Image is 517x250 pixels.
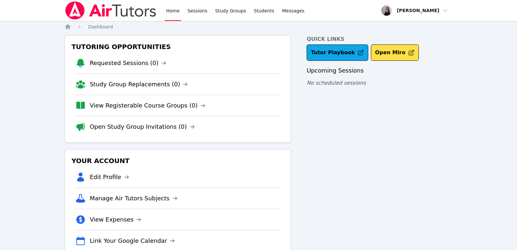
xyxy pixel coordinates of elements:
[88,24,113,29] span: Dashboard
[88,24,113,30] a: Dashboard
[307,80,366,86] span: No scheduled sessions
[70,155,285,167] h3: Your Account
[90,173,129,182] a: Edit Profile
[90,58,166,68] a: Requested Sessions (0)
[65,24,452,30] nav: Breadcrumb
[307,35,452,43] h4: Quick Links
[90,194,177,203] a: Manage Air Tutors Subjects
[371,44,419,61] button: Open Miro
[307,44,368,61] a: Tutor Playbook
[90,236,175,245] a: Link Your Google Calendar
[90,122,195,131] a: Open Study Group Invitations (0)
[282,8,305,14] span: Messages
[307,66,452,75] h3: Upcoming Sessions
[90,215,141,224] a: View Expenses
[90,80,188,89] a: Study Group Replacements (0)
[65,1,157,20] img: Air Tutors
[70,41,285,53] h3: Tutoring Opportunities
[90,101,205,110] a: View Registerable Course Groups (0)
